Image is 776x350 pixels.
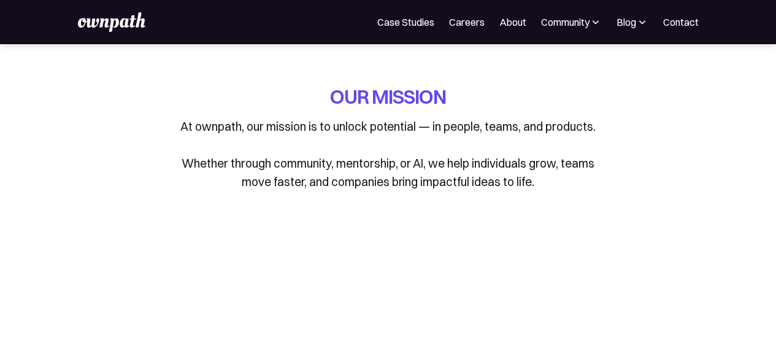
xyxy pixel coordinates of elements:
[377,15,434,29] a: Case Studies
[330,84,446,110] h1: OUR MISSION
[617,15,636,29] div: Blog
[449,15,485,29] a: Careers
[174,117,603,191] p: At ownpath, our mission is to unlock potential — in people, teams, and products. Whether through ...
[663,15,699,29] a: Contact
[541,15,602,29] div: Community
[499,15,526,29] a: About
[541,15,590,29] div: Community
[617,15,648,29] div: Blog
